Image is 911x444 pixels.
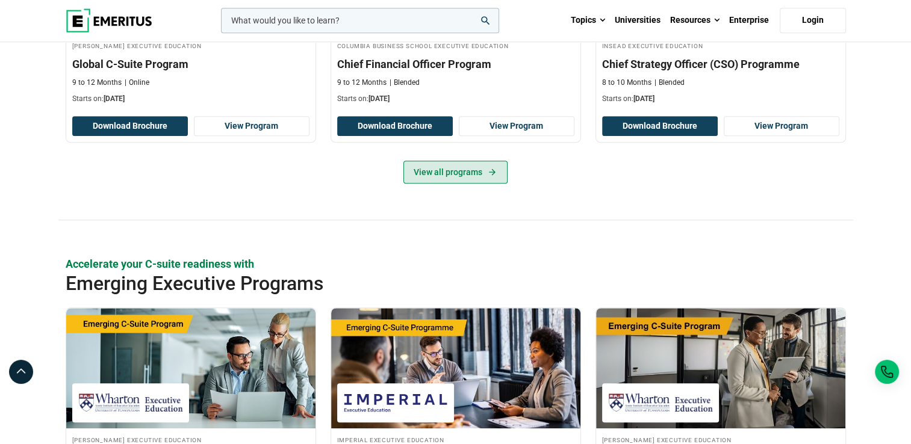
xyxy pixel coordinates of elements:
[337,40,574,51] h4: Columbia Business School Executive Education
[602,78,651,88] p: 8 to 10 Months
[390,78,420,88] p: Blended
[194,116,309,137] a: View Program
[608,389,713,416] img: Wharton Executive Education
[654,78,685,88] p: Blended
[602,94,839,104] p: Starts on:
[724,116,839,137] a: View Program
[72,57,309,72] h3: Global C-Suite Program
[72,40,309,51] h4: [PERSON_NAME] Executive Education
[72,94,309,104] p: Starts on:
[596,308,845,428] img: Emerging COO Program | Online Supply Chain and Operations Course
[66,271,768,295] h2: Emerging Executive Programs
[78,389,183,416] img: Wharton Executive Education
[72,78,122,88] p: 9 to 12 Months
[125,78,149,88] p: Online
[368,94,390,103] span: [DATE]
[331,308,580,428] img: Emerging CTO Programme | Online Business Management Course
[66,308,316,428] img: Emerging CFO Program | Online Finance Course
[780,8,846,33] a: Login
[72,116,188,137] button: Download Brochure
[602,57,839,72] h3: Chief Strategy Officer (CSO) Programme
[343,389,448,416] img: Imperial Executive Education
[602,116,718,137] button: Download Brochure
[633,94,654,103] span: [DATE]
[104,94,125,103] span: [DATE]
[337,94,574,104] p: Starts on:
[221,8,499,33] input: woocommerce-product-search-field-0
[337,78,387,88] p: 9 to 12 Months
[459,116,574,137] a: View Program
[403,161,508,183] a: View all programs
[66,256,846,271] p: Accelerate your C-suite readiness with
[602,40,839,51] h4: INSEAD Executive Education
[337,116,453,137] button: Download Brochure
[337,57,574,72] h3: Chief Financial Officer Program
